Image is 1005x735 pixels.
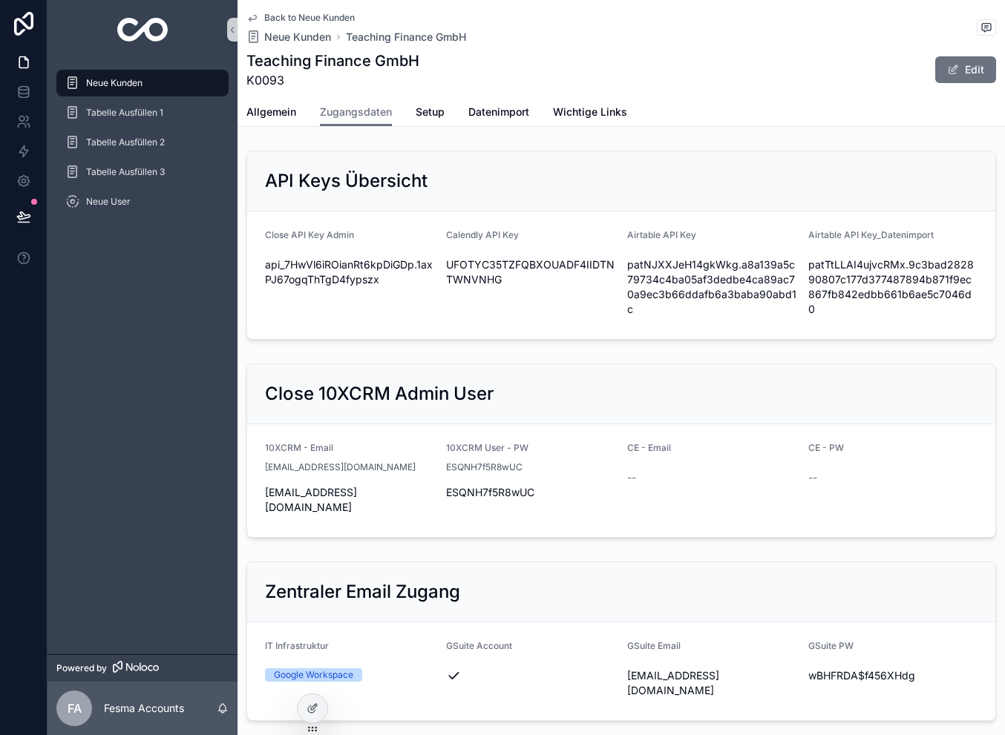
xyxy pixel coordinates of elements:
span: FA [68,699,82,717]
a: Zugangsdaten [320,99,392,127]
a: Allgemein [246,99,296,128]
span: CE - PW [808,442,844,453]
span: patTtLLAI4ujvcRMx.9c3bad282890807c177d377487894b871f9ec867fb842edbb661b6ae5c7046d0 [808,257,978,317]
span: Setup [416,105,445,119]
div: scrollable content [48,59,238,234]
span: ESQNH7f5R8wUC [446,485,615,500]
span: IT Infrastruktur [265,640,329,651]
a: Tabelle Ausfüllen 1 [56,99,229,126]
h2: Zentraler Email Zugang [265,580,460,604]
a: Neue Kunden [246,30,331,45]
span: api_7HwVl6iROianRt6kpDiGDp.1axPJ67ogqThTgD4fypszx [265,257,434,287]
span: wBHFRDA$f456XHdg [808,668,978,683]
span: Calendly API Key [446,229,519,240]
h2: Close 10XCRM Admin User [265,382,494,406]
a: Back to Neue Kunden [246,12,355,24]
span: Datenimport [468,105,529,119]
span: 10XCRM - Email [265,442,333,453]
span: -- [808,470,817,485]
span: Zugangsdaten [320,105,392,119]
span: [EMAIL_ADDRESS][DOMAIN_NAME] [627,668,796,698]
span: Neue Kunden [264,30,331,45]
span: GSuite Email [627,640,681,651]
span: Wichtige Links [553,105,627,119]
p: Fesma Accounts [104,701,184,716]
span: Neue User [86,196,131,208]
a: Datenimport [468,99,529,128]
span: -- [627,470,636,485]
a: Powered by [48,654,238,682]
span: Airtable API Key [627,229,696,240]
span: Tabelle Ausfüllen 2 [86,136,165,148]
button: Edit [935,56,996,83]
span: GSuite Account [446,640,512,651]
span: patNJXXJeH14gkWkg.a8a139a5c79734c4ba05af3dedbe4ca89ac70a9ec3b66ddafb6a3baba90abd1c [627,257,796,317]
span: Back to Neue Kunden [264,12,355,24]
a: Neue User [56,188,229,215]
h2: API Keys Übersicht [265,169,428,193]
span: Airtable API Key_Datenimport [808,229,934,240]
h1: Teaching Finance GmbH [246,50,419,71]
span: GSuite PW [808,640,854,651]
span: Allgemein [246,105,296,119]
div: Google Workspace [274,668,353,682]
a: Tabelle Ausfüllen 2 [56,129,229,156]
span: Close API Key Admin [265,229,354,240]
span: Powered by [56,662,107,674]
span: Tabelle Ausfüllen 3 [86,166,165,178]
span: [EMAIL_ADDRESS][DOMAIN_NAME] [265,461,416,473]
a: Teaching Finance GmbH [346,30,466,45]
a: Neue Kunden [56,70,229,96]
span: [EMAIL_ADDRESS][DOMAIN_NAME] [265,485,434,515]
span: K0093 [246,71,419,89]
a: Tabelle Ausfüllen 3 [56,159,229,185]
img: App logo [117,18,168,42]
span: UFOTYC35TZFQBXOUADF4IIDTNTWNVNHG [446,257,615,287]
a: Setup [416,99,445,128]
span: Neue Kunden [86,77,143,89]
span: CE - Email [627,442,671,453]
span: Tabelle Ausfüllen 1 [86,107,163,119]
a: Wichtige Links [553,99,627,128]
span: ESQNH7f5R8wUC [446,461,523,473]
span: 10XCRM User - PW [446,442,528,453]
